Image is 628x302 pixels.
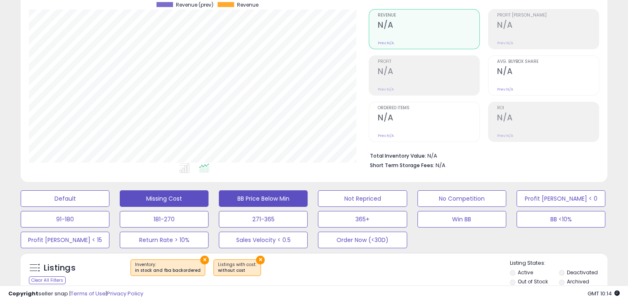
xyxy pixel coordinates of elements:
div: without cost [218,268,256,273]
small: Prev: N/A [378,87,394,92]
button: BB Price Below Min [219,190,308,207]
a: Terms of Use [71,290,106,297]
p: Listing States: [510,259,607,267]
button: Profit [PERSON_NAME] < 0 [517,190,605,207]
button: Win BB [417,211,506,228]
button: Return Rate > 10% [120,232,209,248]
button: × [200,256,209,264]
small: Prev: N/A [497,41,513,46]
button: Default [21,190,109,207]
button: Profit [PERSON_NAME] < 15 [21,232,109,248]
span: Listings with cost : [218,261,256,274]
h2: N/A [378,20,479,31]
li: N/A [370,150,593,160]
span: Revenue [378,13,479,18]
span: 2025-09-9 10:14 GMT [588,290,620,297]
b: Short Term Storage Fees: [370,162,434,169]
span: ROI [497,106,599,110]
a: Privacy Policy [107,290,143,297]
button: Order Now (<30D) [318,232,407,248]
span: Revenue [237,2,258,8]
button: BB <10% [517,211,605,228]
small: Prev: N/A [497,133,513,138]
h2: N/A [378,113,479,124]
b: Total Inventory Value: [370,152,426,159]
button: × [256,256,265,264]
button: Not Repriced [318,190,407,207]
button: 91-180 [21,211,109,228]
h2: N/A [378,67,479,78]
button: 365+ [318,211,407,228]
h5: Listings [44,262,76,274]
div: in stock and fba backordered [135,268,201,273]
button: Sales Velocity < 0.5 [219,232,308,248]
strong: Copyright [8,290,38,297]
label: Active [518,269,533,276]
button: No Competition [417,190,506,207]
span: Profit [PERSON_NAME] [497,13,599,18]
button: Missing Cost [120,190,209,207]
label: Out of Stock [518,278,548,285]
h2: N/A [497,113,599,124]
button: 181-270 [120,211,209,228]
span: Avg. Buybox Share [497,60,599,64]
h2: N/A [497,67,599,78]
span: Inventory : [135,261,201,274]
div: Clear All Filters [29,276,66,284]
span: N/A [436,161,446,169]
span: Profit [378,60,479,64]
small: Prev: N/A [378,41,394,46]
button: 271-365 [219,211,308,228]
div: seller snap | | [8,290,143,298]
label: Archived [566,278,589,285]
span: Revenue (prev) [176,2,213,8]
small: Prev: N/A [378,133,394,138]
h2: N/A [497,20,599,31]
label: Deactivated [566,269,597,276]
small: Prev: N/A [497,87,513,92]
span: Ordered Items [378,106,479,110]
